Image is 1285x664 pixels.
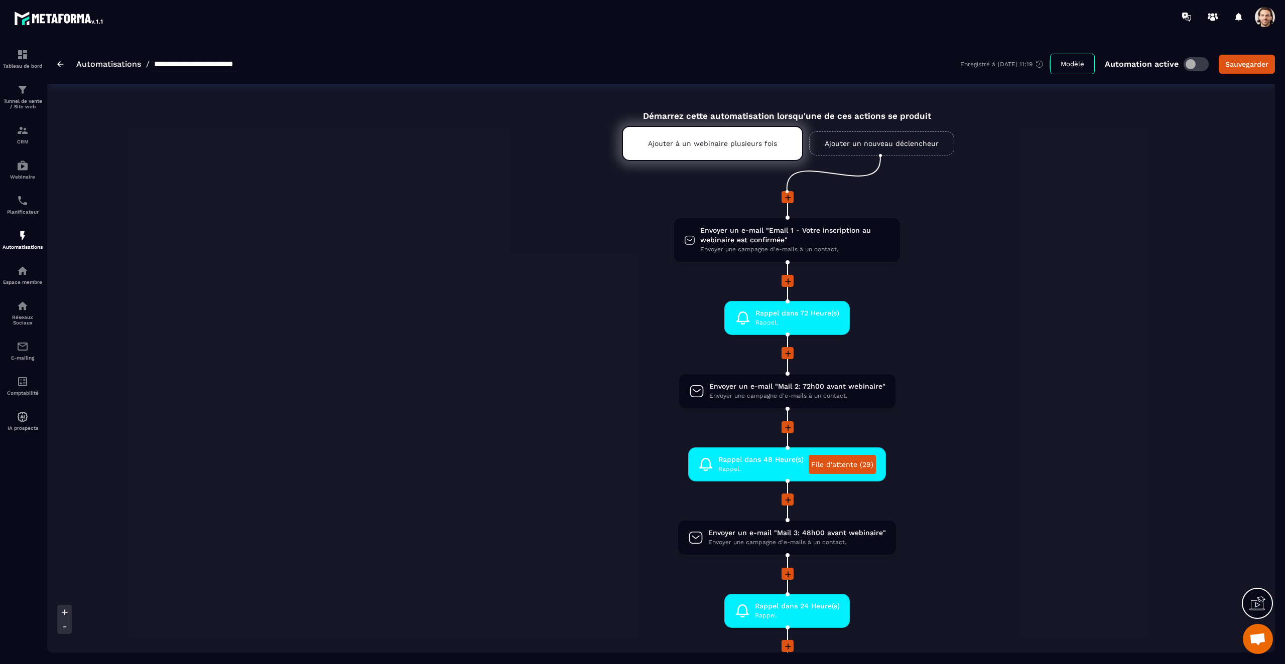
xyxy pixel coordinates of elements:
[17,124,29,136] img: formation
[718,455,804,464] span: Rappel dans 48 Heure(s)
[17,159,29,172] img: automations
[1225,59,1268,69] div: Sauvegarder
[3,187,43,222] a: schedulerschedulerPlanificateur
[3,209,43,215] p: Planificateur
[998,61,1033,68] p: [DATE] 11:19
[3,279,43,285] p: Espace membre
[755,308,839,318] span: Rappel dans 72 Heure(s)
[3,117,43,152] a: formationformationCRM
[755,601,840,611] span: Rappel dans 24 Heure(s)
[3,257,43,292] a: automationsautomationsEspace membre
[17,84,29,96] img: formation
[708,538,886,547] span: Envoyer une campagne d'e-mails à un contact.
[648,139,777,147] p: Ajouter à un webinaire plusieurs fois
[3,244,43,250] p: Automatisations
[17,376,29,388] img: accountant
[17,230,29,242] img: automations
[17,195,29,207] img: scheduler
[1219,55,1275,74] button: Sauvegarder
[709,382,885,391] span: Envoyer un e-mail "Mail 2: 72h00 avant webinaire"
[14,9,104,27] img: logo
[3,314,43,325] p: Réseaux Sociaux
[3,98,43,109] p: Tunnel de vente / Site web
[755,318,839,327] span: Rappel.
[3,174,43,180] p: Webinaire
[809,455,876,474] a: File d'attente (29)
[960,60,1050,69] div: Enregistré à
[17,341,29,353] img: email
[597,99,977,121] div: Démarrez cette automatisation lorsqu'une de ces actions se produit
[76,59,141,69] a: Automatisations
[709,391,885,401] span: Envoyer une campagne d'e-mails à un contact.
[3,152,43,187] a: automationsautomationsWebinaire
[3,222,43,257] a: automationsautomationsAutomatisations
[3,390,43,396] p: Comptabilité
[3,333,43,368] a: emailemailE-mailing
[700,226,890,245] span: Envoyer un e-mail "Email 1 - Votre inscription au webinaire est confirmée"
[57,61,64,67] img: arrow
[700,245,890,254] span: Envoyer une campagne d'e-mails à un contact.
[3,368,43,403] a: accountantaccountantComptabilité
[1243,624,1273,654] a: Open chat
[3,355,43,361] p: E-mailing
[17,411,29,423] img: automations
[3,76,43,117] a: formationformationTunnel de vente / Site web
[755,611,840,620] span: Rappel.
[3,292,43,333] a: social-networksocial-networkRéseaux Sociaux
[3,41,43,76] a: formationformationTableau de bord
[3,425,43,431] p: IA prospects
[3,63,43,69] p: Tableau de bord
[3,139,43,144] p: CRM
[1105,59,1179,69] p: Automation active
[708,528,886,538] span: Envoyer un e-mail "Mail 3: 48h00 avant webinaire"
[1050,54,1095,74] button: Modèle
[718,464,804,474] span: Rappel.
[17,300,29,312] img: social-network
[17,49,29,61] img: formation
[809,131,954,155] a: Ajouter un nouveau déclencheur
[17,265,29,277] img: automations
[146,59,150,69] span: /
